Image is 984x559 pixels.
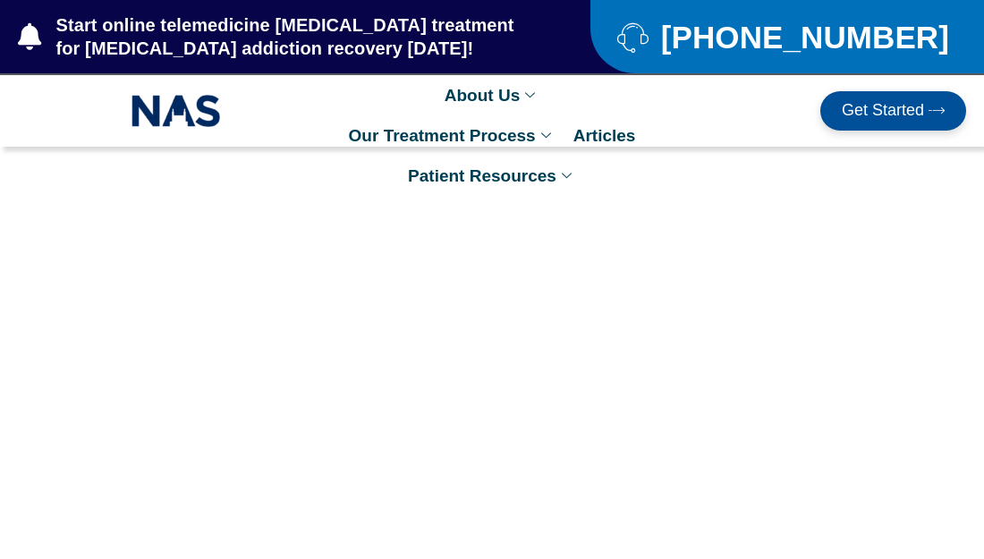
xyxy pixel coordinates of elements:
a: Get Started [820,91,966,131]
a: Articles [564,115,645,156]
span: [PHONE_NUMBER] [657,26,949,48]
img: NAS_email_signature-removebg-preview.png [131,90,221,131]
a: Our Treatment Process [340,115,564,156]
a: About Us [436,75,548,115]
a: Start online telemedicine [MEDICAL_DATA] treatment for [MEDICAL_DATA] addiction recovery [DATE]! [18,13,519,60]
a: Patient Resources [399,156,585,196]
a: [PHONE_NUMBER] [617,21,939,53]
span: Get Started [842,102,924,120]
span: Start online telemedicine [MEDICAL_DATA] treatment for [MEDICAL_DATA] addiction recovery [DATE]! [52,13,520,60]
